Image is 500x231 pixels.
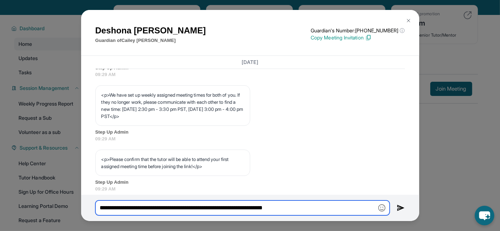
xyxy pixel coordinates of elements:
[101,91,244,120] p: <p>We have set up weekly assigned meeting times for both of you. If they no longer work, please c...
[95,186,405,193] span: 09:29 AM
[365,34,372,41] img: Copy Icon
[95,24,206,37] h1: Deshona [PERSON_NAME]
[311,27,405,34] p: Guardian's Number: [PHONE_NUMBER]
[95,59,405,66] h3: [DATE]
[475,206,494,225] button: chat-button
[95,179,405,186] span: Step Up Admin
[397,204,405,212] img: Send icon
[95,71,405,78] span: 09:29 AM
[95,37,206,44] p: Guardian of Cailey [PERSON_NAME]
[95,129,405,136] span: Step Up Admin
[406,18,411,23] img: Close Icon
[101,156,244,170] p: <p>Please confirm that the tutor will be able to attend your first assigned meeting time before j...
[378,204,385,211] img: Emoji
[95,135,405,143] span: 09:29 AM
[400,27,405,34] span: ⓘ
[311,34,405,41] p: Copy Meeting Invitation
